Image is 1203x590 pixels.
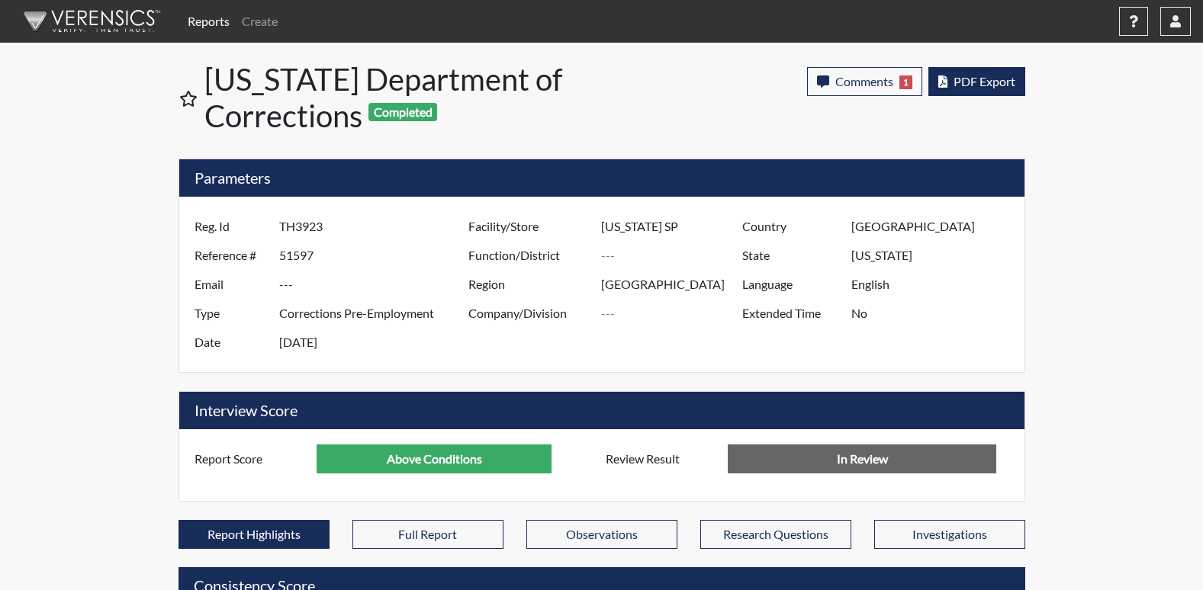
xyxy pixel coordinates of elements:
label: Email [183,270,279,299]
button: Observations [526,520,677,549]
button: Full Report [352,520,503,549]
label: Date [183,328,279,357]
button: Report Highlights [179,520,330,549]
input: --- [851,270,1020,299]
h1: [US_STATE] Department of Corrections [204,61,603,134]
input: --- [851,241,1020,270]
input: --- [317,444,552,473]
button: PDF Export [928,67,1025,96]
input: No Decision [728,444,996,473]
span: 1 [899,75,912,89]
label: Function/District [457,241,602,270]
label: Company/Division [457,299,602,328]
input: --- [851,299,1020,328]
input: --- [601,212,746,241]
label: Review Result [594,444,729,473]
h5: Parameters [179,159,1024,197]
input: --- [279,241,472,270]
span: PDF Export [954,74,1015,88]
label: Report Score [183,444,317,473]
label: Language [731,270,851,299]
button: Comments1 [807,67,922,96]
label: Region [457,270,602,299]
input: --- [601,299,746,328]
h5: Interview Score [179,392,1024,429]
label: Type [183,299,279,328]
input: --- [279,212,472,241]
input: --- [279,270,472,299]
input: --- [279,299,472,328]
input: --- [851,212,1020,241]
input: --- [601,270,746,299]
span: Completed [368,103,437,121]
label: State [731,241,851,270]
a: Reports [182,6,236,37]
label: Reg. Id [183,212,279,241]
label: Facility/Store [457,212,602,241]
label: Reference # [183,241,279,270]
button: Research Questions [700,520,851,549]
label: Extended Time [731,299,851,328]
input: --- [279,328,472,357]
a: Create [236,6,284,37]
span: Comments [835,74,893,88]
button: Investigations [874,520,1025,549]
label: Country [731,212,851,241]
input: --- [601,241,746,270]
